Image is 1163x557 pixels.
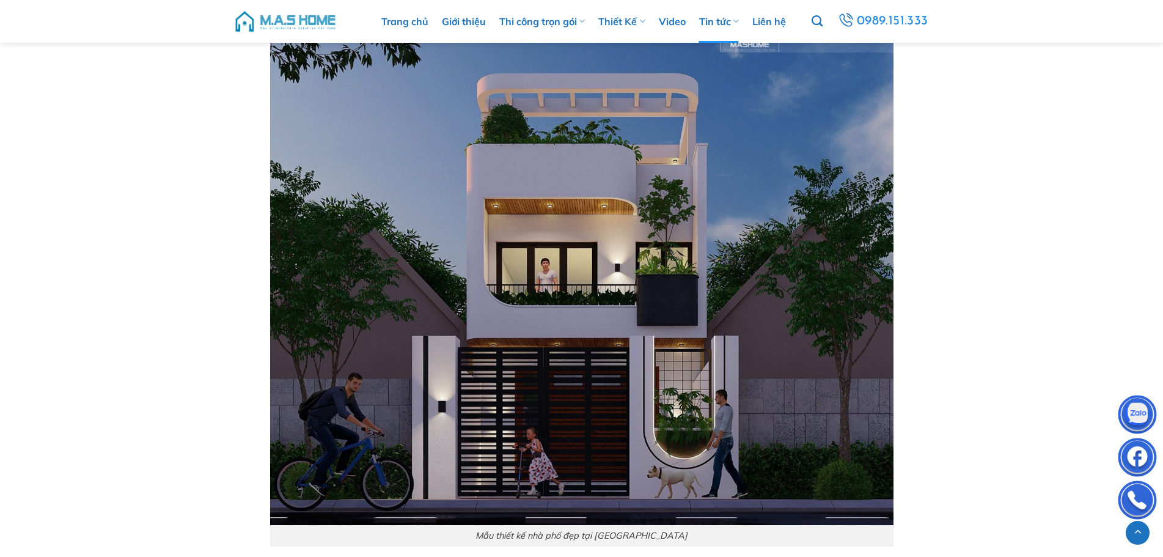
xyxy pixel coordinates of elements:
[812,9,823,34] a: Tìm kiếm
[1119,441,1156,478] img: Facebook
[836,10,930,32] a: 0989.151.333
[857,11,928,32] span: 0989.151.333
[1119,398,1156,435] img: Zalo
[270,525,893,547] figcaption: Mẫu thiết kế nhà phố đẹp tại [GEOGRAPHIC_DATA]
[1119,484,1156,520] img: Phone
[233,3,337,40] img: M.A.S HOME – Tổng Thầu Thiết Kế Và Xây Nhà Trọn Gói
[1126,521,1150,545] a: Lên đầu trang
